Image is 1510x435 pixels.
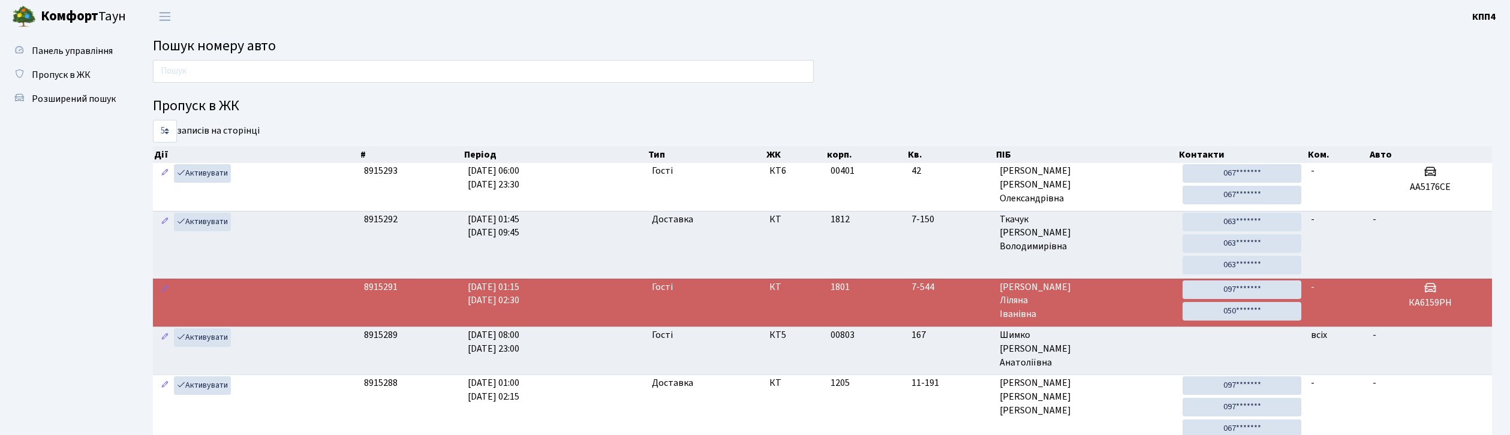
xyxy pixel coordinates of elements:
th: корп. [826,146,907,163]
span: Розширений пошук [32,92,116,105]
span: - [1373,213,1376,226]
span: 1812 [831,213,850,226]
span: Панель управління [32,44,113,58]
th: Ком. [1307,146,1368,163]
span: КТ [769,376,820,390]
a: Редагувати [158,328,172,347]
b: Комфорт [41,7,98,26]
span: 8915293 [364,164,398,177]
button: Переключити навігацію [150,7,180,26]
span: - [1373,328,1376,342]
b: КПП4 [1472,10,1496,23]
th: Період [463,146,647,163]
span: 1205 [831,376,850,389]
span: Пропуск в ЖК [32,68,91,81]
input: Пошук [153,60,814,83]
a: Активувати [174,164,231,183]
span: 42 [912,164,990,178]
a: Редагувати [158,376,172,395]
span: [DATE] 01:00 [DATE] 02:15 [468,376,519,403]
span: - [1311,376,1315,389]
span: - [1311,164,1315,177]
span: Доставка [652,213,693,226]
span: Пошук номеру авто [153,35,276,56]
span: 7-544 [912,280,990,294]
span: 8915292 [364,213,398,226]
th: ПІБ [995,146,1178,163]
span: [DATE] 01:45 [DATE] 09:45 [468,213,519,240]
a: Активувати [174,328,231,347]
span: [PERSON_NAME] [PERSON_NAME] [PERSON_NAME] [1000,376,1173,418]
th: Авто [1368,146,1493,163]
h4: Пропуск в ЖК [153,98,1492,115]
span: Доставка [652,376,693,390]
span: [DATE] 08:00 [DATE] 23:00 [468,328,519,355]
th: Кв. [907,146,995,163]
span: 7-150 [912,213,990,226]
th: # [359,146,464,163]
span: Таун [41,7,126,27]
th: Контакти [1178,146,1306,163]
span: [PERSON_NAME] Ліляна Іванівна [1000,280,1173,322]
th: ЖК [765,146,826,163]
span: Гості [652,280,673,294]
span: Гості [652,164,673,178]
span: Ткачук [PERSON_NAME] Володимирівна [1000,213,1173,254]
span: КТ6 [769,164,820,178]
span: [DATE] 01:15 [DATE] 02:30 [468,280,519,307]
a: Пропуск в ЖК [6,63,126,87]
span: КТ5 [769,328,820,342]
a: Активувати [174,376,231,395]
span: Гості [652,328,673,342]
span: 00803 [831,328,855,342]
a: Активувати [174,213,231,231]
span: 167 [912,328,990,342]
span: 8915289 [364,328,398,342]
span: КТ [769,213,820,226]
label: записів на сторінці [153,120,260,143]
span: КТ [769,280,820,294]
h5: КА6159РН [1373,297,1487,309]
select: записів на сторінці [153,120,177,143]
span: 8915291 [364,280,398,294]
span: - [1373,376,1376,389]
span: всіх [1311,328,1327,342]
span: [DATE] 06:00 [DATE] 23:30 [468,164,519,191]
a: Панель управління [6,39,126,63]
img: logo.png [12,5,36,29]
a: Редагувати [158,280,172,299]
a: Редагувати [158,164,172,183]
th: Дії [153,146,359,163]
h5: АА5176СЕ [1373,182,1487,193]
a: Розширений пошук [6,87,126,111]
span: [PERSON_NAME] [PERSON_NAME] Олександрівна [1000,164,1173,206]
a: КПП4 [1472,10,1496,24]
span: 00401 [831,164,855,177]
span: 1801 [831,280,850,294]
span: 8915288 [364,376,398,389]
th: Тип [647,146,765,163]
span: Шимко [PERSON_NAME] Анатоліївна [1000,328,1173,370]
span: 11-191 [912,376,990,390]
span: - [1311,213,1315,226]
span: - [1311,280,1315,294]
a: Редагувати [158,213,172,231]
